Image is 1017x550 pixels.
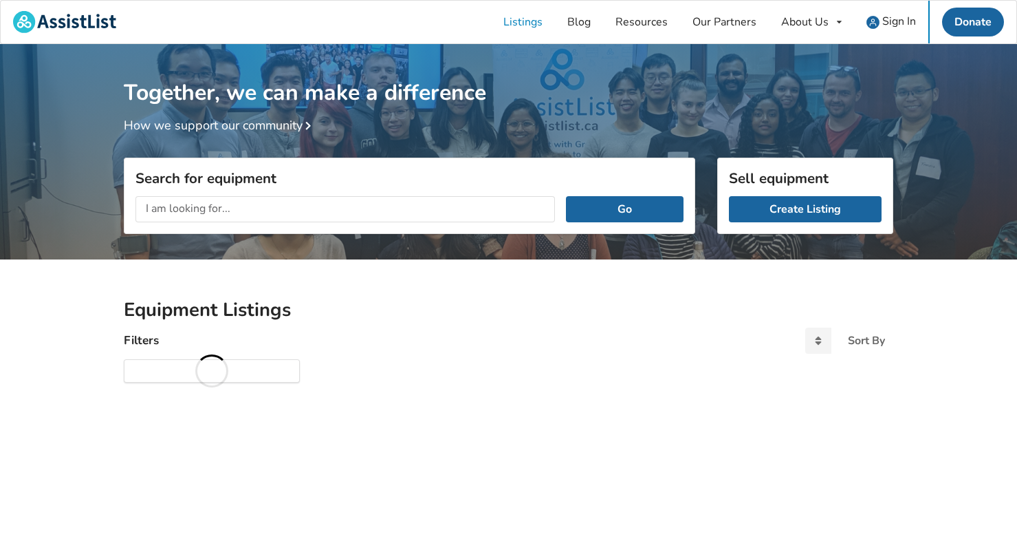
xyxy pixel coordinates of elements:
[729,196,882,222] a: Create Listing
[124,44,893,107] h1: Together, we can make a difference
[848,335,885,346] div: Sort By
[729,169,882,187] h3: Sell equipment
[491,1,555,43] a: Listings
[566,196,684,222] button: Go
[13,11,116,33] img: assistlist-logo
[882,14,916,29] span: Sign In
[781,17,829,28] div: About Us
[866,16,879,29] img: user icon
[124,298,893,322] h2: Equipment Listings
[603,1,680,43] a: Resources
[555,1,603,43] a: Blog
[942,8,1004,36] a: Donate
[135,196,555,222] input: I am looking for...
[680,1,769,43] a: Our Partners
[124,332,159,348] h4: Filters
[854,1,928,43] a: user icon Sign In
[124,117,316,134] a: How we support our community
[135,169,684,187] h3: Search for equipment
